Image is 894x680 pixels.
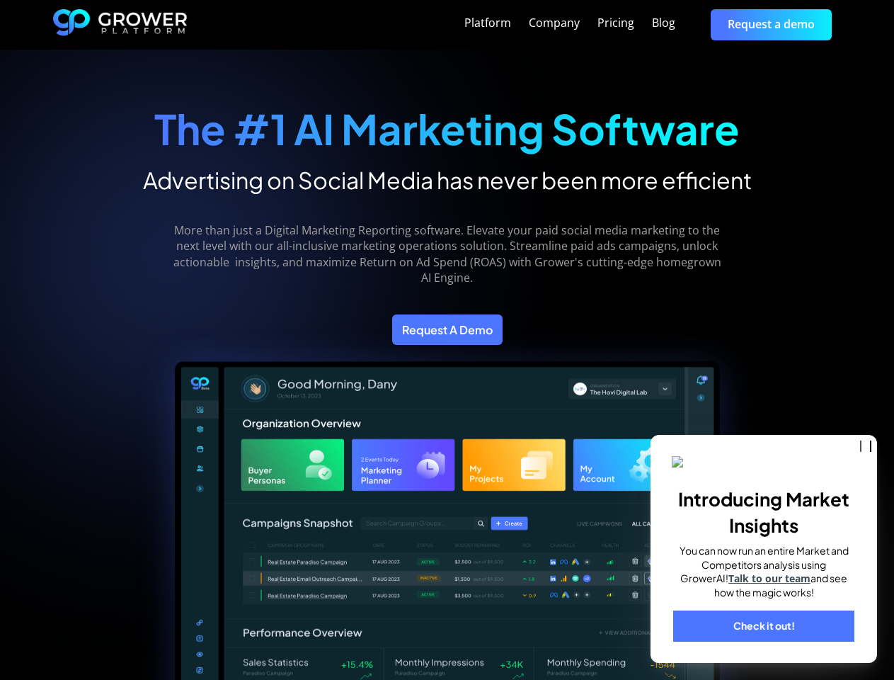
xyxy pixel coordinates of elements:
[652,16,675,30] div: Blog
[53,9,188,40] a: home
[154,103,740,154] strong: The #1 AI Marketing Software
[143,166,752,194] h2: Advertising on Social Media has never been more efficient
[672,544,856,599] p: You can now run an entire Market and Competitors analysis using GrowerAI! and see how the magic w...
[464,15,511,32] a: Platform
[728,572,810,585] a: Talk to our team
[597,16,634,30] div: Pricing
[529,15,580,32] a: Company
[597,15,634,32] a: Pricing
[860,441,871,452] button: close
[672,456,856,470] img: _p793ks5ak-banner
[673,611,854,642] a: Check it out!
[392,314,503,345] a: Request A Demo
[464,16,511,30] div: Platform
[529,16,580,30] div: Company
[652,15,675,32] a: Blog
[678,487,849,536] b: Introducing Market Insights
[163,222,731,286] p: More than just a Digital Marketing Reporting software. Elevate your paid social media marketing t...
[711,9,832,40] a: Request a demo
